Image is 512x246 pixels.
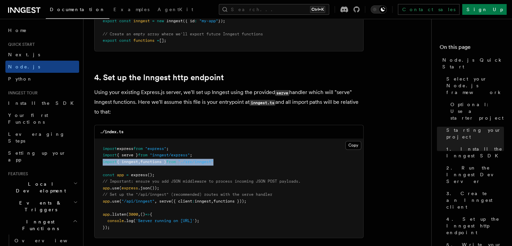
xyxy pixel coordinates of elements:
[5,73,79,85] a: Python
[444,124,504,143] a: Starting your project
[133,38,155,43] span: functions
[152,19,155,23] span: =
[124,218,133,223] span: .log
[5,197,79,216] button: Events & Triggers
[145,212,150,217] span: =>
[218,19,225,23] span: });
[195,218,199,223] span: );
[126,212,129,217] span: (
[153,2,197,18] a: AgentKit
[199,19,218,23] span: "my-app"
[103,19,117,23] span: export
[190,153,192,157] span: ;
[8,76,33,82] span: Python
[211,199,213,204] span: ,
[145,146,166,151] span: "express"
[150,153,190,157] span: "inngest/express"
[5,147,79,166] a: Setting up your app
[219,4,329,15] button: Search...Ctrl+K
[8,150,66,162] span: Setting up your app
[440,43,504,54] h4: On this page
[138,212,140,217] span: ,
[113,7,149,12] span: Examples
[155,199,157,204] span: ,
[446,75,504,96] span: Select your Node.js framework
[133,146,143,151] span: from
[8,131,65,144] span: Leveraging Steps
[117,146,133,151] span: express
[5,90,38,96] span: Inngest tour
[8,113,48,125] span: Your first Functions
[157,19,164,23] span: new
[171,199,192,204] span: ({ client
[444,73,504,98] a: Select your Node.js framework
[5,24,79,36] a: Home
[110,199,119,204] span: .use
[5,42,35,47] span: Quick start
[103,225,110,230] span: });
[110,212,126,217] span: .listen
[103,173,114,177] span: const
[94,73,224,82] a: 4. Set up the Inngest http endpoint
[14,238,84,243] span: Overview
[133,19,150,23] span: inngest
[122,199,155,204] span: "/api/inngest"
[159,38,166,43] span: [];
[107,218,124,223] span: console
[122,186,138,190] span: express
[444,187,504,213] a: 3. Create an Inngest client
[103,186,110,190] span: app
[140,212,145,217] span: ()
[110,186,119,190] span: .use
[5,128,79,147] a: Leveraging Steps
[157,38,159,43] span: =
[249,100,275,105] code: inngest.ts
[138,153,147,157] span: from
[119,38,131,43] span: const
[100,129,124,134] code: ./index.ts
[440,54,504,73] a: Node.js Quick Start
[444,143,504,162] a: 1. Install the Inngest SDK
[195,199,211,204] span: inngest
[103,199,110,204] span: app
[131,173,147,177] span: express
[5,218,73,232] span: Inngest Functions
[119,186,122,190] span: (
[446,164,504,185] span: 2. Run the Inngest Dev Server
[150,186,159,190] span: ());
[166,159,176,164] span: from
[94,88,364,117] p: Using your existing Express.js server, we'll set up Inngest using the provided handler which will...
[310,6,325,13] kbd: Ctrl+K
[398,4,459,15] a: Contact sales
[140,159,166,164] span: functions }
[133,218,136,223] span: (
[5,97,79,109] a: Install the SDK
[117,153,138,157] span: { serve }
[46,2,109,19] a: Documentation
[448,98,504,124] a: Optional: Use a starter project
[136,218,195,223] span: 'Server running on [URL]'
[446,146,504,159] span: 1. Install the Inngest SDK
[446,127,504,140] span: Starting your project
[8,27,27,34] span: Home
[103,212,110,217] span: app
[8,64,40,69] span: Node.js
[442,57,504,70] span: Node.js Quick Start
[178,159,213,164] span: "./src/inngest"
[5,178,79,197] button: Local Development
[8,100,78,106] span: Install the SDK
[166,19,183,23] span: Inngest
[129,212,138,217] span: 3000
[103,159,117,164] span: import
[444,162,504,187] a: 2. Run the Inngest Dev Server
[138,159,140,164] span: ,
[103,32,263,36] span: // Create an empty array where we'll export future Inngest functions
[446,190,504,210] span: 3. Create an Inngest client
[166,146,169,151] span: ;
[195,19,197,23] span: :
[103,179,301,184] span: // Important: ensure you add JSON middleware to process incoming JSON POST payloads.
[150,212,152,217] span: {
[450,101,504,121] span: Optional: Use a starter project
[5,49,79,61] a: Next.js
[5,171,28,177] span: Features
